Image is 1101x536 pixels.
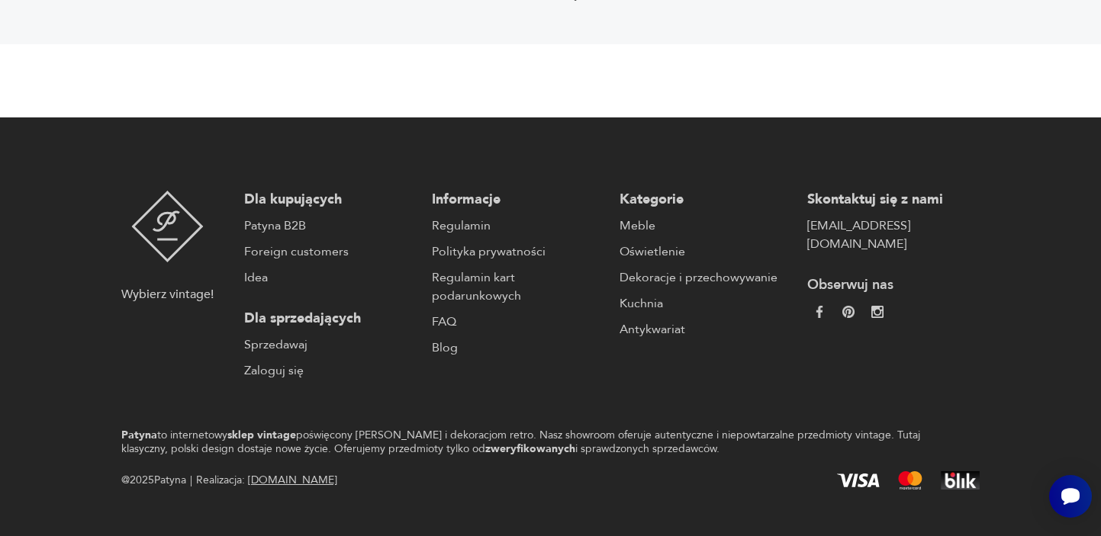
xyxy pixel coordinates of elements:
p: Kategorie [620,191,792,209]
a: Regulamin [432,217,604,235]
div: | [190,471,192,489]
img: Mastercard [898,471,922,489]
a: Antykwariat [620,320,792,339]
img: Visa [837,473,880,487]
a: Dekoracje i przechowywanie [620,268,792,287]
p: Skontaktuj się z nami [807,191,980,209]
strong: sklep vintage [227,428,296,442]
p: to internetowy poświęcony [PERSON_NAME] i dekoracjom retro. Nasz showroom oferuje autentyczne i n... [121,428,927,456]
p: Dla sprzedających [244,310,417,328]
a: Kuchnia [620,294,792,313]
a: FAQ [432,313,604,331]
a: Regulamin kart podarunkowych [432,268,604,305]
a: Meble [620,217,792,235]
img: da9060093f698e4c3cedc1453eec5031.webp [813,306,826,318]
a: Patyna B2B [244,217,417,235]
img: BLIK [941,471,980,489]
a: Blog [432,339,604,357]
a: Sprzedawaj [244,335,417,354]
span: Realizacja: [196,471,337,489]
a: Oświetlenie [620,242,792,261]
img: 37d27d81a828e637adc9f9cb2e3d3a8a.webp [842,306,855,318]
a: Zaloguj się [244,361,417,380]
a: Idea [244,268,417,287]
strong: Patyna [121,428,157,442]
p: Dla kupujących [244,191,417,209]
img: Patyna - sklep z meblami i dekoracjami vintage [131,191,204,262]
img: c2fd9cf7f39615d9d6839a72ae8e59e5.webp [871,306,884,318]
p: Wybierz vintage! [121,285,214,303]
p: Obserwuj nas [807,276,980,294]
span: @ 2025 Patyna [121,471,186,489]
p: Informacje [432,191,604,209]
a: Foreign customers [244,242,417,261]
strong: zweryfikowanych [485,441,575,456]
a: [DOMAIN_NAME] [248,473,337,487]
a: [EMAIL_ADDRESS][DOMAIN_NAME] [807,217,980,253]
a: Polityka prywatności [432,242,604,261]
iframe: Smartsupp widget button [1049,475,1092,518]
